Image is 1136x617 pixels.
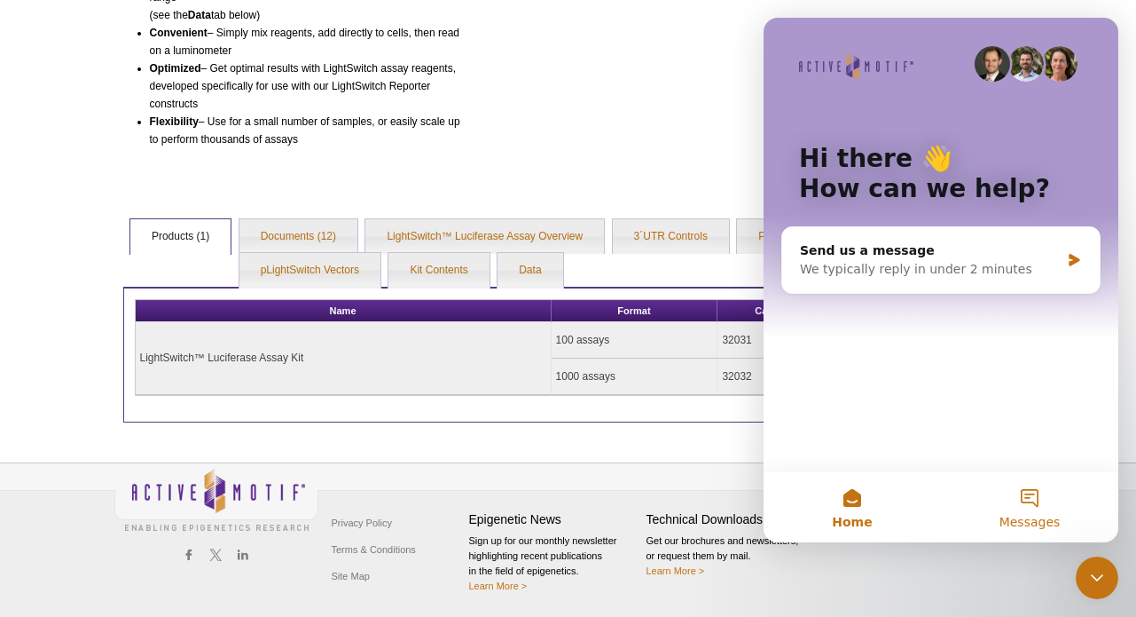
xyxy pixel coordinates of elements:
[469,581,528,591] a: Learn More >
[552,322,718,359] td: 100 assays
[188,9,211,21] b: Data
[552,359,718,395] td: 1000 assays
[239,253,380,289] a: pLightSwitch Vectors
[327,510,396,536] a: Privacy Policy
[150,115,199,128] b: Flexibility
[717,322,827,359] td: 32031
[469,534,638,594] p: Sign up for our monthly newsletter highlighting recent publications in the field of epigenetics.
[388,253,489,289] a: Kit Contents
[552,300,718,322] th: Format
[150,27,208,39] b: Convenient
[150,59,461,113] li: – Get optimal results with LightSwitch assay reagents, developed specifically for use with our Li...
[365,219,604,255] a: LightSwitch™ Luciferase Assay Overview
[136,322,552,395] td: LightSwitch™ Luciferase Assay Kit
[327,563,374,589] a: Site Map
[764,18,1118,542] iframe: Intercom live chat
[737,219,866,255] a: Promoter Controls
[613,219,729,255] a: 3´UTR Controls
[1076,557,1118,599] iframe: Intercom live chat
[469,512,638,527] h4: Epigenetic News
[646,566,705,576] a: Learn More >
[327,536,420,563] a: Terms & Conditions
[239,219,357,255] a: Documents (12)
[717,359,827,395] td: 32032
[150,113,461,148] li: – Use for a small number of samples, or easily scale up to perform thousands of assays
[150,24,461,59] li: – Simply mix reagents, add directly to cells, then read on a luminometer
[646,512,815,527] h4: Technical Downloads
[114,463,318,535] img: Active Motif,
[497,253,562,289] a: Data
[717,300,827,322] th: Cat No.
[130,219,231,255] a: Products (1)
[646,534,815,579] p: Get our brochures and newsletters, or request them by mail.
[150,62,201,75] b: Optimized
[136,300,552,322] th: Name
